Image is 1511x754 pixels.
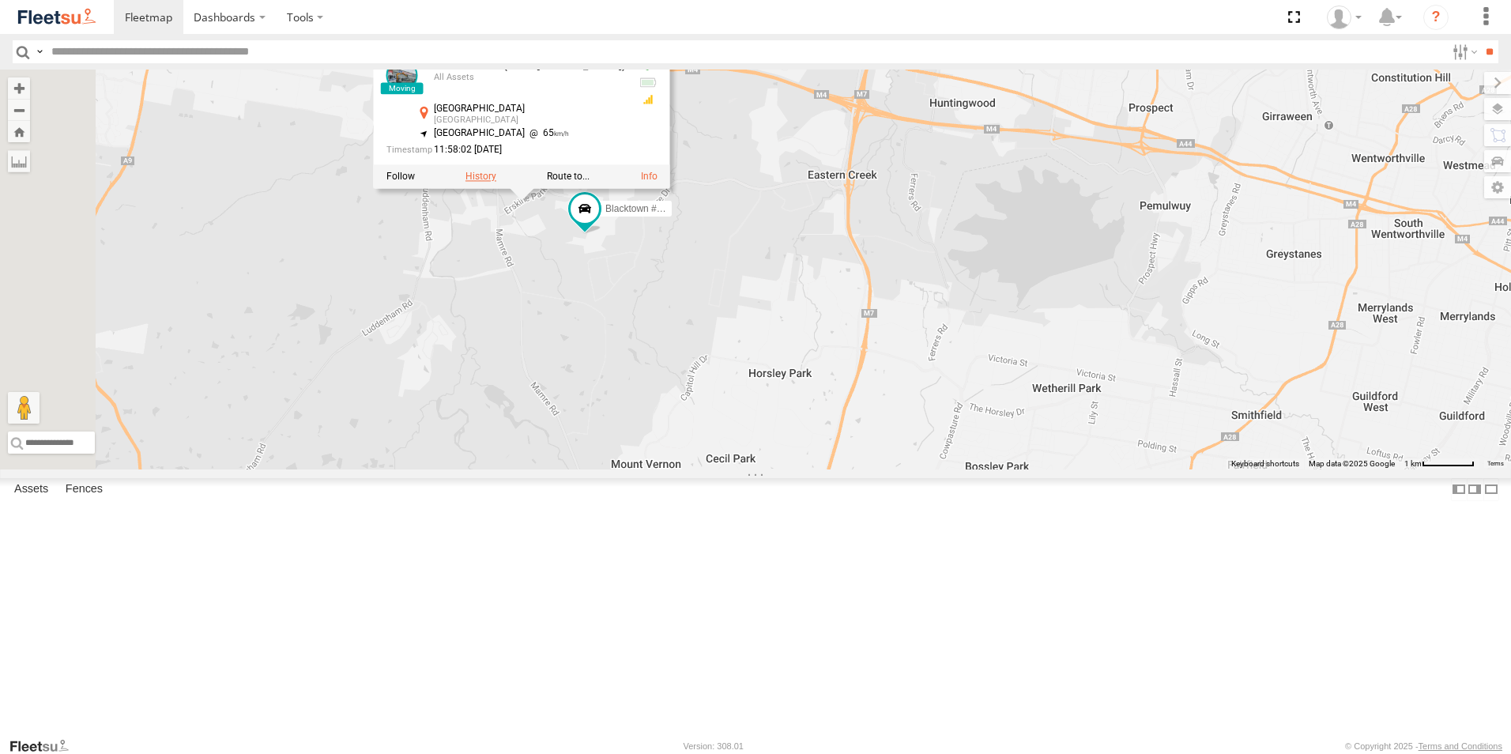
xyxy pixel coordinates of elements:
[605,204,774,215] span: Blacktown #2 (T05 - [PERSON_NAME])
[1423,5,1449,30] i: ?
[684,741,744,751] div: Version: 308.01
[8,77,30,99] button: Zoom in
[1483,478,1499,501] label: Hide Summary Table
[1321,6,1367,29] div: Adrian Singleton
[386,172,415,183] label: Realtime tracking of Asset
[6,478,56,500] label: Assets
[33,40,46,63] label: Search Query
[8,150,30,172] label: Measure
[434,104,626,114] div: [GEOGRAPHIC_DATA]
[434,128,525,139] span: [GEOGRAPHIC_DATA]
[8,99,30,121] button: Zoom out
[639,94,658,107] div: GSM Signal = 3
[639,77,658,89] div: No voltage information received from this device.
[386,145,626,156] div: Date/time of location update
[1419,741,1502,751] a: Terms and Conditions
[641,172,658,183] a: View Asset Details
[465,172,496,183] label: View Asset History
[1446,40,1480,63] label: Search Filter Options
[1451,478,1467,501] label: Dock Summary Table to the Left
[547,172,590,183] label: Route To Location
[1404,459,1422,468] span: 1 km
[9,738,81,754] a: Visit our Website
[1487,461,1504,467] a: Terms (opens in new tab)
[1400,458,1479,469] button: Map Scale: 1 km per 63 pixels
[58,478,111,500] label: Fences
[1467,478,1483,501] label: Dock Summary Table to the Right
[1345,741,1502,751] div: © Copyright 2025 -
[434,116,626,126] div: [GEOGRAPHIC_DATA]
[1231,458,1299,469] button: Keyboard shortcuts
[8,121,30,142] button: Zoom Home
[8,392,40,424] button: Drag Pegman onto the map to open Street View
[16,6,98,28] img: fleetsu-logo-horizontal.svg
[1484,176,1511,198] label: Map Settings
[525,128,570,139] span: 65
[434,74,626,83] div: All Assets
[1309,459,1395,468] span: Map data ©2025 Google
